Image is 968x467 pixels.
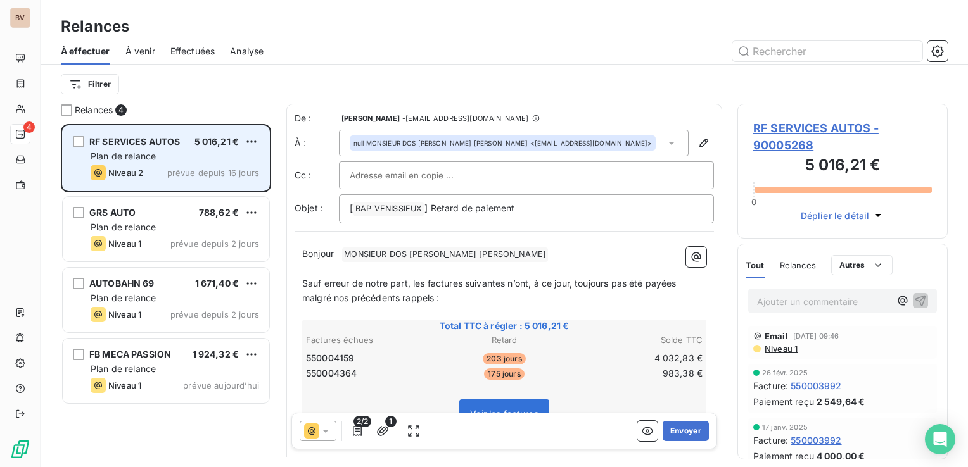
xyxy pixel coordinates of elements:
span: FB MECA PASSION [89,349,171,359]
span: RF SERVICES AUTOS - 90005268 [753,120,932,154]
span: Facture : [753,379,788,392]
span: 175 jours [484,368,524,380]
span: 550003992 [791,433,841,447]
span: Bonjour [302,248,334,259]
span: 4 [115,104,127,116]
span: Niveau 2 [108,168,143,178]
span: Relances [75,104,113,116]
span: 550004159 [306,352,354,364]
span: prévue depuis 2 jours [170,309,259,320]
span: [PERSON_NAME] [341,115,400,122]
span: 4 [23,121,35,133]
span: 26 févr. 2025 [762,369,808,377]
span: Niveau 1 [108,239,141,249]
span: Plan de relance [91,292,156,303]
div: grid [61,124,271,467]
span: Relances [780,260,816,270]
span: [ [350,202,353,213]
span: Paiement reçu [753,395,814,408]
span: Voir les factures [470,408,538,419]
span: Niveau 1 [108,380,141,390]
h3: 5 016,21 € [753,154,932,179]
span: Niveau 1 [108,309,141,320]
span: À effectuer [61,45,110,58]
span: RF SERVICES AUTOS [89,136,181,147]
span: GRS AUTO [89,207,136,218]
span: 788,62 € [199,207,239,218]
span: De : [295,112,339,125]
span: Effectuées [170,45,215,58]
label: À : [295,137,339,149]
th: Factures échues [305,333,437,347]
button: Envoyer [663,421,709,441]
input: Rechercher [732,41,922,61]
span: ] Retard de paiement [424,202,514,213]
span: 0 [751,197,756,207]
span: Objet : [295,202,323,213]
span: BAP VENISSIEUX [353,202,424,216]
span: Plan de relance [91,363,156,374]
h3: Relances [61,15,129,38]
span: prévue depuis 2 jours [170,239,259,249]
label: Cc : [295,169,339,182]
span: Sauf erreur de notre part, les factures suivantes n’ont, à ce jour, toujours pas été payées malgr... [302,278,679,303]
span: Total TTC à régler : 5 016,21 € [304,320,704,332]
span: MONSIEUR DOS [PERSON_NAME] [PERSON_NAME] [342,247,548,262]
span: prévue depuis 16 jours [167,168,259,178]
td: 983,38 € [571,366,703,380]
span: 5 016,21 € [194,136,239,147]
span: Analyse [230,45,264,58]
span: Tout [746,260,765,270]
div: Open Intercom Messenger [925,424,955,454]
span: prévue aujourd’hui [183,380,259,390]
span: Facture : [753,433,788,447]
button: Filtrer [61,74,119,94]
span: 17 janv. 2025 [762,423,808,431]
span: Paiement reçu [753,449,814,463]
div: BV [10,8,30,28]
span: Plan de relance [91,151,156,161]
a: 4 [10,124,30,144]
span: 2/2 [353,416,371,427]
input: Adresse email en copie ... [350,166,486,185]
img: Logo LeanPay [10,439,30,459]
span: 203 jours [483,353,525,364]
span: null MONSIEUR DOS [PERSON_NAME] [PERSON_NAME] [353,139,528,147]
span: - [EMAIL_ADDRESS][DOMAIN_NAME] [402,115,528,122]
span: Plan de relance [91,221,156,232]
td: 4 032,83 € [571,351,703,365]
span: Déplier le détail [801,209,870,222]
th: Solde TTC [571,333,703,347]
button: Autres [831,255,893,275]
span: [DATE] 09:46 [793,332,839,340]
span: À venir [125,45,155,58]
button: Déplier le détail [797,208,889,223]
span: 550004364 [306,367,357,380]
span: 1 671,40 € [195,278,239,289]
span: 1 [385,416,397,427]
span: 2 549,64 € [817,395,865,408]
span: Email [765,331,788,341]
span: Niveau 1 [763,344,798,354]
span: 550003992 [791,379,841,392]
span: AUTOBAHN 69 [89,278,155,289]
span: 1 924,32 € [193,349,239,359]
div: <[EMAIL_ADDRESS][DOMAIN_NAME]> [353,139,652,147]
span: 4 000,00 € [817,449,865,463]
th: Retard [438,333,570,347]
